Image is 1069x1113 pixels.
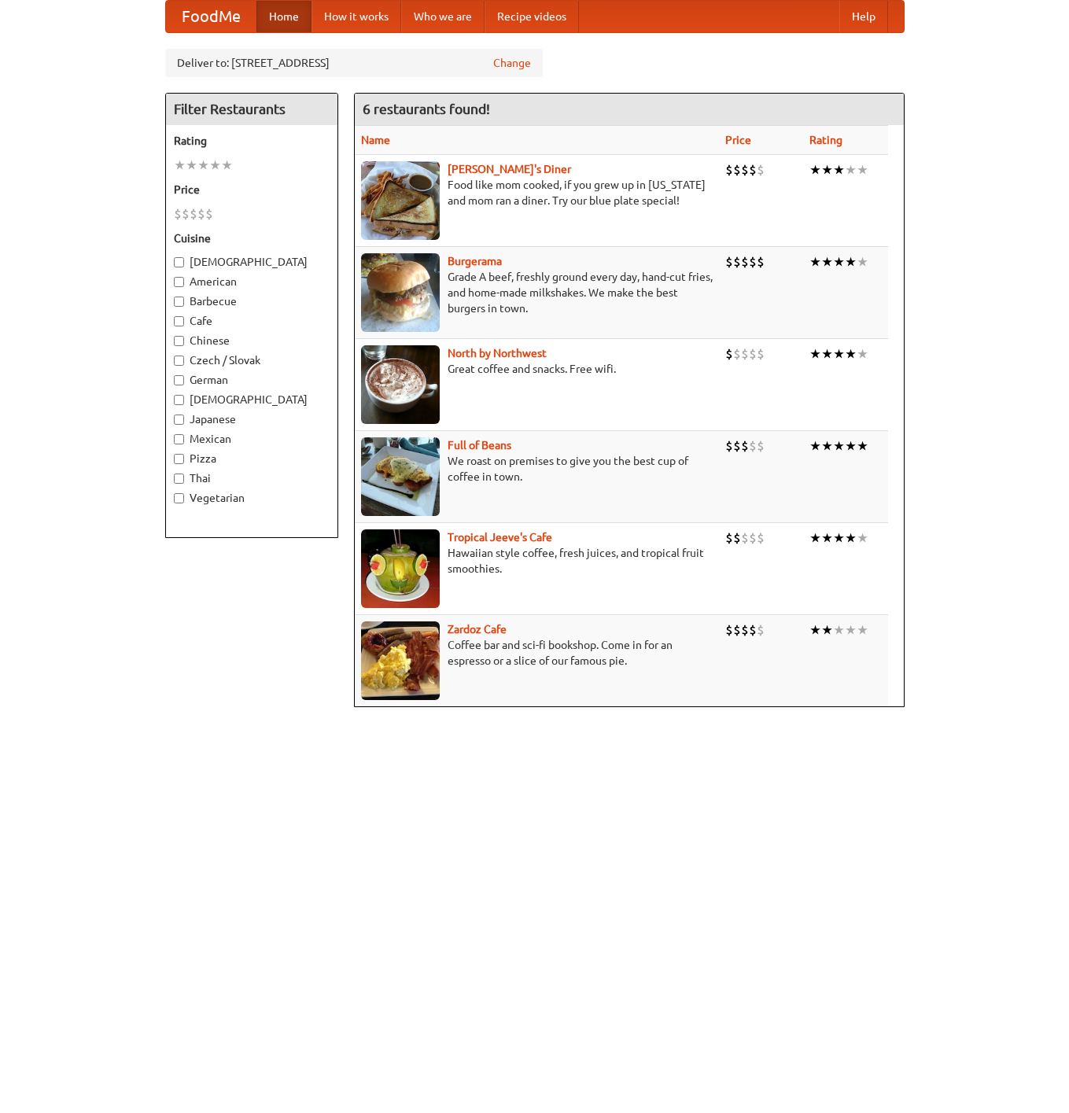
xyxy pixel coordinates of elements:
[197,205,205,223] li: $
[448,163,571,175] b: [PERSON_NAME]'s Diner
[857,437,868,455] li: ★
[361,134,390,146] a: Name
[363,101,490,116] ng-pluralize: 6 restaurants found!
[833,345,845,363] li: ★
[174,313,330,329] label: Cafe
[174,395,184,405] input: [DEMOGRAPHIC_DATA]
[448,255,502,267] a: Burgerama
[733,253,741,271] li: $
[448,347,547,359] b: North by Northwest
[209,157,221,174] li: ★
[174,372,330,388] label: German
[845,621,857,639] li: ★
[361,361,713,377] p: Great coffee and snacks. Free wifi.
[845,161,857,179] li: ★
[833,437,845,455] li: ★
[741,345,749,363] li: $
[174,157,186,174] li: ★
[174,431,330,447] label: Mexican
[741,253,749,271] li: $
[839,1,888,32] a: Help
[845,345,857,363] li: ★
[174,316,184,326] input: Cafe
[361,637,713,669] p: Coffee bar and sci-fi bookshop. Come in for an espresso or a slice of our famous pie.
[821,621,833,639] li: ★
[809,161,821,179] li: ★
[174,133,330,149] h5: Rating
[821,345,833,363] li: ★
[361,253,440,332] img: burgerama.jpg
[361,269,713,316] p: Grade A beef, freshly ground every day, hand-cut fries, and home-made milkshakes. We make the bes...
[174,293,330,309] label: Barbecue
[821,529,833,547] li: ★
[174,182,330,197] h5: Price
[857,253,868,271] li: ★
[809,529,821,547] li: ★
[174,257,184,267] input: [DEMOGRAPHIC_DATA]
[448,623,507,636] b: Zardoz Cafe
[749,621,757,639] li: $
[174,470,330,486] label: Thai
[174,434,184,444] input: Mexican
[174,451,330,466] label: Pizza
[448,531,552,544] a: Tropical Jeeve's Cafe
[361,345,440,424] img: north.jpg
[725,437,733,455] li: $
[197,157,209,174] li: ★
[749,437,757,455] li: $
[174,297,184,307] input: Barbecue
[361,621,440,700] img: zardoz.jpg
[733,621,741,639] li: $
[725,253,733,271] li: $
[174,392,330,407] label: [DEMOGRAPHIC_DATA]
[361,529,440,608] img: jeeves.jpg
[733,437,741,455] li: $
[857,529,868,547] li: ★
[166,1,256,32] a: FoodMe
[809,345,821,363] li: ★
[845,529,857,547] li: ★
[733,345,741,363] li: $
[174,274,330,289] label: American
[174,490,330,506] label: Vegetarian
[757,345,765,363] li: $
[857,621,868,639] li: ★
[311,1,401,32] a: How it works
[174,352,330,368] label: Czech / Slovak
[174,356,184,366] input: Czech / Slovak
[749,253,757,271] li: $
[733,529,741,547] li: $
[741,161,749,179] li: $
[186,157,197,174] li: ★
[725,345,733,363] li: $
[741,621,749,639] li: $
[361,177,713,208] p: Food like mom cooked, if you grew up in [US_STATE] and mom ran a diner. Try our blue plate special!
[857,345,868,363] li: ★
[741,437,749,455] li: $
[809,134,842,146] a: Rating
[725,161,733,179] li: $
[833,621,845,639] li: ★
[821,253,833,271] li: ★
[361,545,713,577] p: Hawaiian style coffee, fresh juices, and tropical fruit smoothies.
[174,333,330,348] label: Chinese
[757,529,765,547] li: $
[174,454,184,464] input: Pizza
[165,49,543,77] div: Deliver to: [STREET_ADDRESS]
[757,253,765,271] li: $
[725,529,733,547] li: $
[166,94,337,125] h4: Filter Restaurants
[733,161,741,179] li: $
[809,253,821,271] li: ★
[833,253,845,271] li: ★
[749,529,757,547] li: $
[757,161,765,179] li: $
[448,439,511,451] a: Full of Beans
[741,529,749,547] li: $
[485,1,579,32] a: Recipe videos
[401,1,485,32] a: Who we are
[809,437,821,455] li: ★
[256,1,311,32] a: Home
